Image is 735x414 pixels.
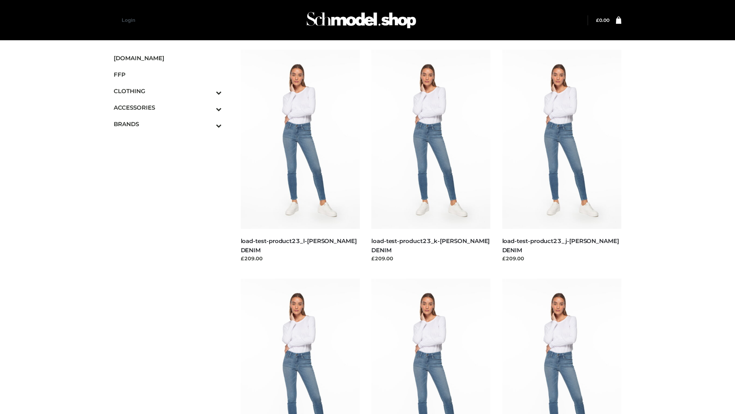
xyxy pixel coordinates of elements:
a: FFP [114,66,222,83]
button: Toggle Submenu [195,116,222,132]
div: £209.00 [241,255,360,262]
a: ACCESSORIESToggle Submenu [114,99,222,116]
span: CLOTHING [114,87,222,95]
a: load-test-product23_k-[PERSON_NAME] DENIM [371,237,490,253]
a: load-test-product23_j-[PERSON_NAME] DENIM [502,237,619,253]
a: BRANDSToggle Submenu [114,116,222,132]
div: £209.00 [502,255,622,262]
button: Toggle Submenu [195,83,222,99]
bdi: 0.00 [596,17,609,23]
span: [DOMAIN_NAME] [114,54,222,62]
span: ACCESSORIES [114,103,222,112]
a: Login [122,17,135,23]
span: £ [596,17,599,23]
button: Toggle Submenu [195,99,222,116]
a: load-test-product23_l-[PERSON_NAME] DENIM [241,237,357,253]
span: FFP [114,70,222,79]
a: CLOTHINGToggle Submenu [114,83,222,99]
span: BRANDS [114,120,222,128]
div: £209.00 [371,255,491,262]
a: £0.00 [596,17,609,23]
a: [DOMAIN_NAME] [114,50,222,66]
img: Schmodel Admin 964 [304,5,419,35]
